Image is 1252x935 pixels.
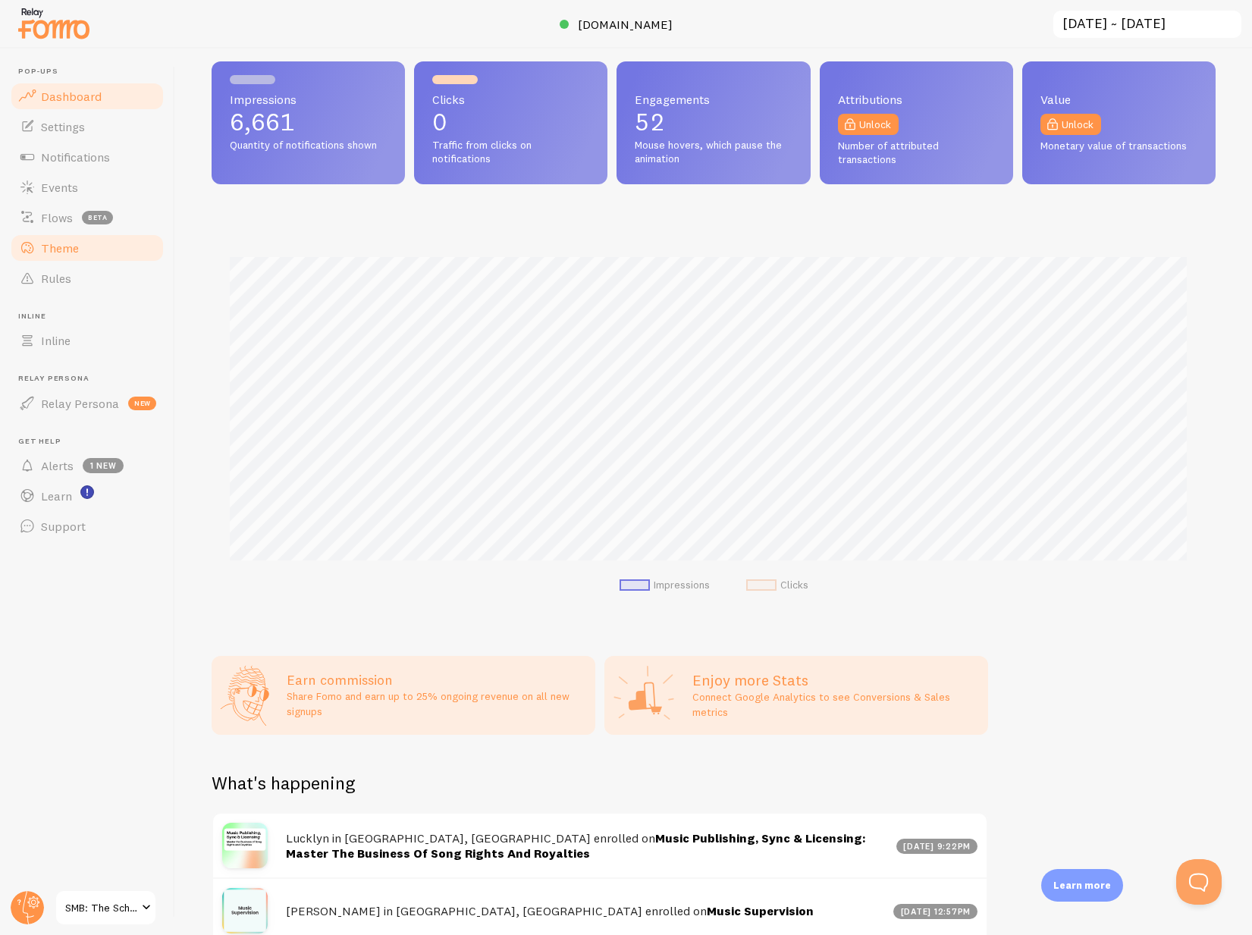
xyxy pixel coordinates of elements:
span: Relay Persona [18,374,165,384]
span: Settings [41,119,85,134]
div: [DATE] 12:57pm [893,904,977,919]
p: Connect Google Analytics to see Conversions & Sales metrics [692,689,979,720]
a: Music Publishing, Sync & Licensing: Master The Business Of Song Rights And Royalties [286,830,865,861]
span: Monetary value of transactions [1040,140,1197,153]
span: Notifications [41,149,110,165]
h2: What's happening [212,771,355,795]
span: Number of attributed transactions [838,140,995,166]
a: Dashboard [9,81,165,111]
a: Rules [9,263,165,293]
span: Flows [41,210,73,225]
span: Dashboard [41,89,102,104]
a: SMB: The School of Music Business [55,890,157,926]
a: Unlock [838,114,899,135]
h4: Lucklyn in [GEOGRAPHIC_DATA], [GEOGRAPHIC_DATA] enrolled on [286,830,887,861]
iframe: Help Scout Beacon - Open [1176,859,1222,905]
a: Learn [9,481,165,511]
h2: Enjoy more Stats [692,670,979,690]
img: fomo-relay-logo-orange.svg [16,4,92,42]
span: new [128,397,156,410]
div: [DATE] 9:22pm [896,839,978,854]
span: Rules [41,271,71,286]
span: Pop-ups [18,67,165,77]
img: Google Analytics [613,665,674,726]
h4: [PERSON_NAME] in [GEOGRAPHIC_DATA], [GEOGRAPHIC_DATA] enrolled on [286,903,884,919]
p: Learn more [1053,878,1111,893]
a: Relay Persona new [9,388,165,419]
h3: Earn commission [287,671,586,689]
a: Flows beta [9,202,165,233]
span: Attributions [838,93,995,105]
span: Theme [41,240,79,256]
a: Support [9,511,165,541]
a: Unlock [1040,114,1101,135]
span: beta [82,211,113,224]
div: Learn more [1041,869,1123,902]
span: Quantity of notifications shown [230,139,387,152]
span: SMB: The School of Music Business [65,899,137,917]
span: Events [41,180,78,195]
a: Enjoy more Stats Connect Google Analytics to see Conversions & Sales metrics [604,656,988,735]
li: Clicks [746,579,808,592]
span: Alerts [41,458,74,473]
span: Clicks [432,93,589,105]
span: 1 new [83,458,124,473]
p: 0 [432,110,589,134]
span: Value [1040,93,1197,105]
a: Alerts 1 new [9,450,165,481]
span: Mouse hovers, which pause the animation [635,139,792,165]
span: Learn [41,488,72,504]
span: Impressions [230,93,387,105]
span: Inline [41,333,71,348]
p: 6,661 [230,110,387,134]
a: Music Supervision [707,903,814,918]
span: Relay Persona [41,396,119,411]
li: Impressions [620,579,710,592]
a: Inline [9,325,165,356]
svg: <p>Watch New Feature Tutorials!</p> [80,485,94,499]
p: 52 [635,110,792,134]
span: Inline [18,312,165,322]
a: Notifications [9,142,165,172]
span: Get Help [18,437,165,447]
a: Settings [9,111,165,142]
p: Share Fomo and earn up to 25% ongoing revenue on all new signups [287,689,586,719]
span: Traffic from clicks on notifications [432,139,589,165]
span: Support [41,519,86,534]
a: Theme [9,233,165,263]
span: Engagements [635,93,792,105]
a: Events [9,172,165,202]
